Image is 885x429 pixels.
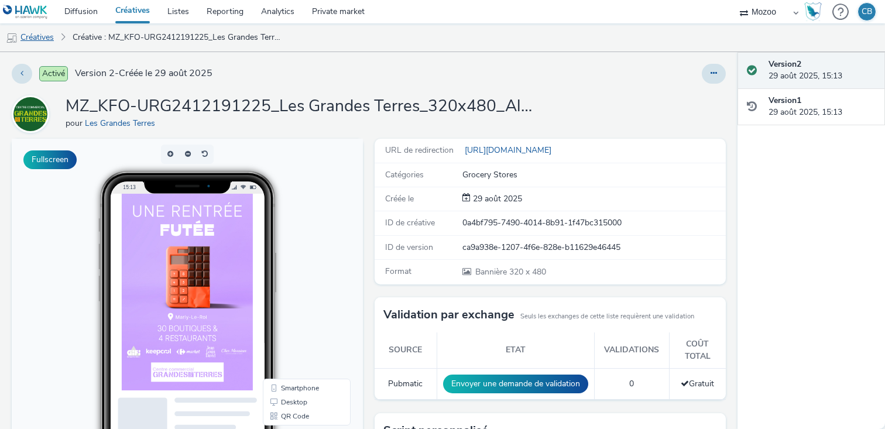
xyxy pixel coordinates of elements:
[253,256,337,270] li: Desktop
[3,5,48,19] img: undefined Logo
[385,217,435,228] span: ID de créative
[804,2,822,21] img: Hawk Academy
[462,217,725,229] div: 0a4bf795-7490-4014-8b91-1f47bc315000
[13,97,47,131] img: Les Grandes Terres
[269,246,307,253] span: Smartphone
[383,306,514,324] h3: Validation par exchange
[769,59,876,83] div: 29 août 2025, 15:13
[475,266,509,277] span: Bannière
[862,3,872,20] div: CB
[385,242,433,253] span: ID de version
[769,59,801,70] strong: Version 2
[269,260,296,267] span: Desktop
[375,332,437,368] th: Source
[437,332,594,368] th: Etat
[39,66,68,81] span: Activé
[66,118,85,129] span: pour
[769,95,801,106] strong: Version 1
[471,193,522,204] span: 29 août 2025
[385,193,414,204] span: Créée le
[385,169,424,180] span: Catégories
[804,2,826,21] a: Hawk Academy
[67,23,288,52] a: Créative : MZ_KFO-URG2412191225_Les Grandes Terres_320x480_All_InApp_Vague2
[681,378,714,389] span: Gratuit
[629,378,634,389] span: 0
[12,108,54,119] a: Les Grandes Terres
[462,242,725,253] div: ca9a938e-1207-4f6e-828e-b11629e46445
[474,266,546,277] span: 320 x 480
[111,45,124,52] span: 15:13
[462,169,725,181] div: Grocery Stores
[520,312,694,321] small: Seuls les exchanges de cette liste requièrent une validation
[769,95,876,119] div: 29 août 2025, 15:13
[594,332,669,368] th: Validations
[6,32,18,44] img: mobile
[85,118,160,129] a: Les Grandes Terres
[66,95,534,118] h1: MZ_KFO-URG2412191225_Les Grandes Terres_320x480_All_InApp_Vague2
[462,145,556,156] a: [URL][DOMAIN_NAME]
[253,270,337,284] li: QR Code
[385,266,411,277] span: Format
[471,193,522,205] div: Création 29 août 2025, 15:13
[75,67,212,80] span: Version 2 - Créée le 29 août 2025
[443,375,588,393] button: Envoyer une demande de validation
[110,55,241,252] img: Advertisement preview
[23,150,77,169] button: Fullscreen
[375,369,437,400] td: Pubmatic
[269,274,297,281] span: QR Code
[253,242,337,256] li: Smartphone
[385,145,454,156] span: URL de redirection
[669,332,726,368] th: Coût total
